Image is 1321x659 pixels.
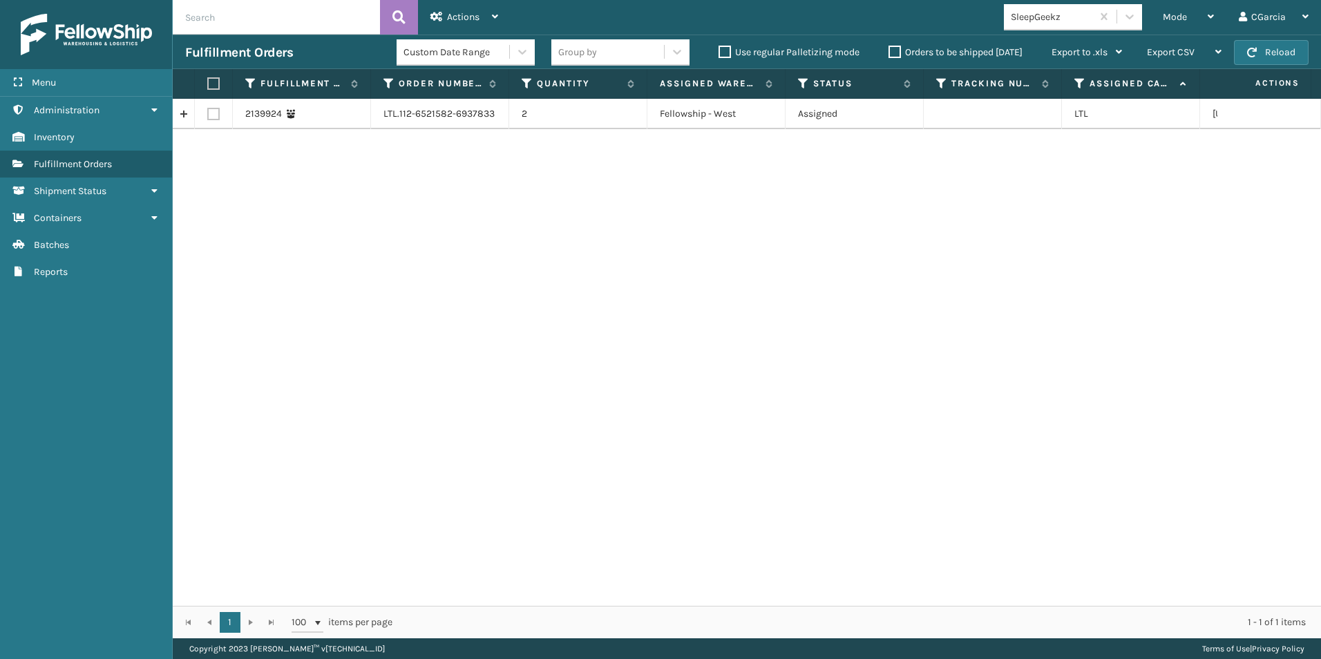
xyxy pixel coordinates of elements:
span: Shipment Status [34,185,106,197]
span: Menu [32,77,56,88]
label: Fulfillment Order Id [260,77,344,90]
div: SleepGeekz [1011,10,1093,24]
td: LTL [1062,99,1200,129]
span: Reports [34,266,68,278]
a: Terms of Use [1202,644,1250,653]
span: Actions [447,11,479,23]
span: Export CSV [1147,46,1195,58]
label: Assigned Warehouse [660,77,759,90]
span: Containers [34,212,82,224]
span: items per page [292,612,392,633]
span: Fulfillment Orders [34,158,112,170]
td: LTL.112-6521582-6937833 [371,99,509,129]
span: Batches [34,239,69,251]
a: Privacy Policy [1252,644,1304,653]
div: Custom Date Range [403,45,511,59]
label: Tracking Number [951,77,1035,90]
label: Use regular Palletizing mode [719,46,859,58]
span: Inventory [34,131,75,143]
a: 2139924 [245,107,282,121]
span: 100 [292,615,312,629]
span: Mode [1163,11,1187,23]
p: Copyright 2023 [PERSON_NAME]™ v [TECHNICAL_ID] [189,638,385,659]
div: | [1202,638,1304,659]
button: Reload [1234,40,1309,65]
img: logo [21,14,152,55]
label: Orders to be shipped [DATE] [888,46,1023,58]
div: Group by [558,45,597,59]
span: Export to .xls [1052,46,1108,58]
label: Status [813,77,897,90]
a: 1 [220,612,240,633]
h3: Fulfillment Orders [185,44,293,61]
td: Fellowship - West [647,99,786,129]
span: Actions [1212,72,1308,95]
label: Quantity [537,77,620,90]
label: Order Number [399,77,482,90]
div: 1 - 1 of 1 items [412,615,1306,629]
td: Assigned [786,99,924,129]
label: Assigned Carrier Service [1090,77,1173,90]
span: Administration [34,104,99,116]
td: 2 [509,99,647,129]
